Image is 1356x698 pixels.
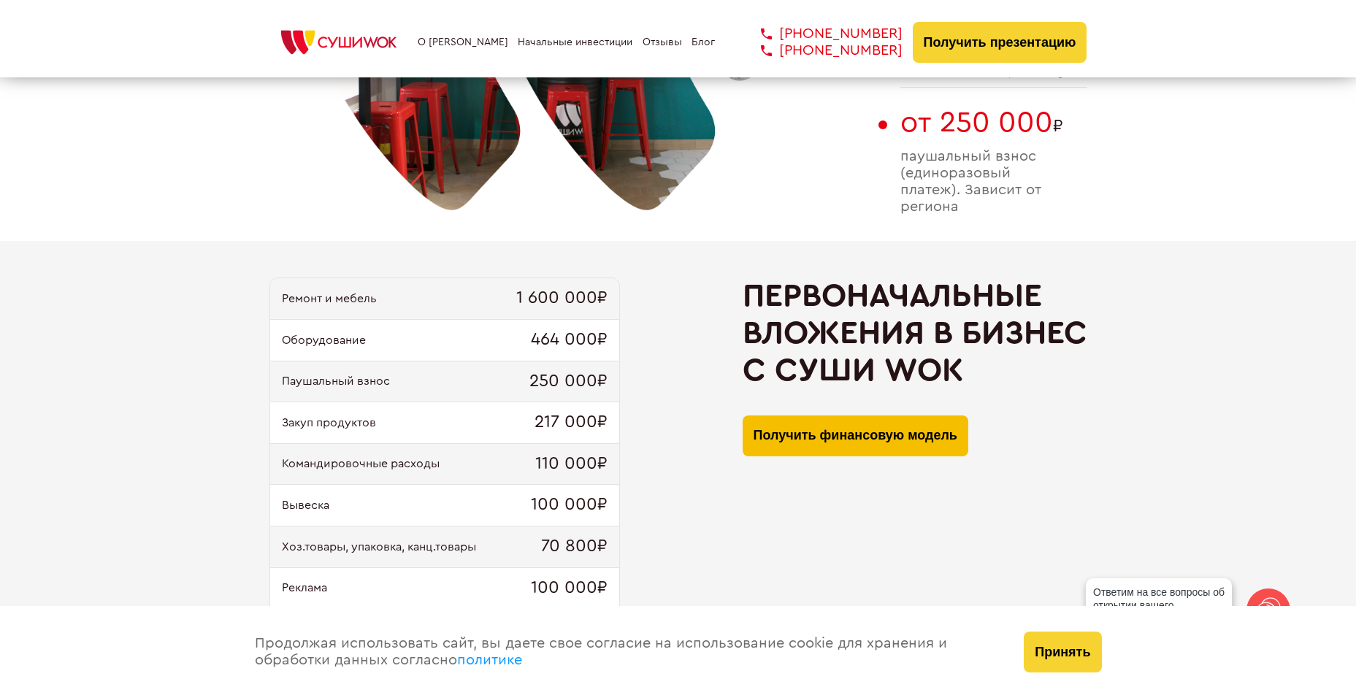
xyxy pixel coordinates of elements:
[282,581,327,594] span: Реклама
[743,415,968,456] button: Получить финансовую модель
[529,372,608,392] span: 250 000₽
[913,22,1087,63] button: Получить презентацию
[282,375,390,388] span: Паушальный взнос
[282,457,440,470] span: Командировочные расходы
[739,26,903,42] a: [PHONE_NUMBER]
[457,653,522,667] a: политике
[282,292,377,305] span: Ремонт и мебель
[282,334,366,347] span: Оборудование
[535,413,608,433] span: 217 000₽
[535,454,608,475] span: 110 000₽
[541,537,608,557] span: 70 800₽
[282,540,476,553] span: Хоз.товары, упаковка, канц.товары
[531,495,608,515] span: 100 000₽
[418,37,508,48] a: О [PERSON_NAME]
[282,416,376,429] span: Закуп продуктов
[269,26,408,58] img: СУШИWOK
[1024,632,1101,672] button: Принять
[516,288,608,309] span: 1 600 000₽
[531,330,608,350] span: 464 000₽
[692,37,715,48] a: Блог
[643,37,682,48] a: Отзывы
[531,578,608,599] span: 100 000₽
[900,108,1053,137] span: от 250 000
[900,148,1087,215] span: паушальный взнос (единоразовый платеж). Зависит от региона
[518,37,632,48] a: Начальные инвестиции
[743,277,1087,388] h2: Первоначальные вложения в бизнес с Суши Wok
[739,42,903,59] a: [PHONE_NUMBER]
[900,106,1087,139] span: ₽
[282,499,329,512] span: Вывеска
[1086,578,1232,632] div: Ответим на все вопросы об открытии вашего [PERSON_NAME]!
[240,606,1010,698] div: Продолжая использовать сайт, вы даете свое согласие на использование cookie для хранения и обрабо...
